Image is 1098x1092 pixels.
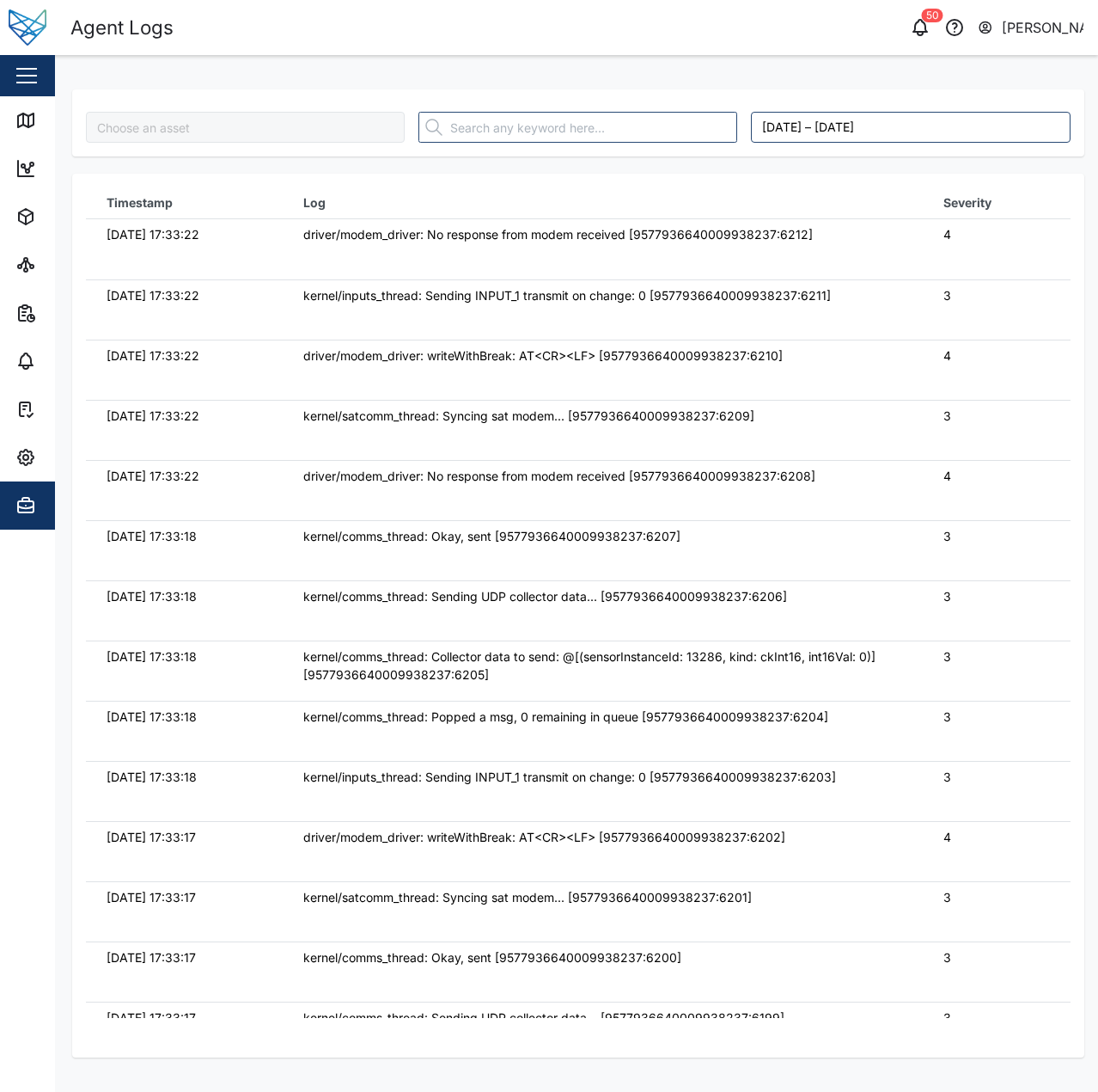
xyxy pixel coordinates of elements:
[303,225,902,244] div: driver/modem_driver: No response from modem received [9577936640009938237:6212]
[751,112,1070,143] button: September 22, 2025 – September 29, 2025
[1002,17,1084,39] div: [PERSON_NAME]
[943,527,1050,546] div: 3
[303,467,902,486] div: driver/modem_driver: No response from modem received [9577936640009938237:6208]
[45,159,122,178] div: Dashboard
[283,187,923,219] th: Log
[107,647,262,666] div: [DATE] 17:33:18
[303,768,902,787] div: kernel/inputs_thread: Sending INPUT_1 transmit on change: 0 [9577936640009938237:6203]
[45,352,98,371] div: Alarms
[107,587,262,606] div: [DATE] 17:33:18
[45,304,103,322] div: Reports
[107,407,262,426] div: [DATE] 17:33:22
[943,347,1050,365] div: 4
[45,496,95,515] div: Admin
[303,407,902,426] div: kernel/satcomm_thread: Syncing sat modem... [9577936640009938237:6209]
[943,647,1050,666] div: 3
[9,9,46,46] img: Main Logo
[943,467,1050,486] div: 4
[977,15,1084,40] button: [PERSON_NAME]
[45,207,98,226] div: Assets
[418,112,737,143] input: Search any keyword here...
[303,948,902,967] div: kernel/comms_thread: Okay, sent [9577936640009938237:6200]
[107,527,262,546] div: [DATE] 17:33:18
[45,111,83,130] div: Map
[86,187,283,219] th: Timestamp
[107,286,262,305] div: [DATE] 17:33:22
[107,225,262,244] div: [DATE] 17:33:22
[943,888,1050,907] div: 3
[303,527,902,546] div: kernel/comms_thread: Okay, sent [9577936640009938237:6207]
[943,828,1050,847] div: 4
[107,828,262,847] div: [DATE] 17:33:17
[303,347,902,365] div: driver/modem_driver: writeWithBreak: AT<CR><LF> [9577936640009938237:6210]
[107,347,262,365] div: [DATE] 17:33:22
[943,1009,1050,1028] div: 3
[45,448,106,467] div: Settings
[107,708,262,727] div: [DATE] 17:33:18
[943,407,1050,426] div: 3
[923,187,1071,219] th: Severity
[943,768,1050,787] div: 3
[943,587,1050,606] div: 3
[45,255,86,274] div: Sites
[107,888,262,907] div: [DATE] 17:33:17
[303,888,902,907] div: kernel/satcomm_thread: Syncing sat modem... [9577936640009938237:6201]
[303,1009,902,1028] div: kernel/comms_thread: Sending UDP collector data... [9577936640009938237:6199]
[922,9,943,22] div: 50
[107,467,262,486] div: [DATE] 17:33:22
[303,708,902,727] div: kernel/comms_thread: Popped a msg, 0 remaining in queue [9577936640009938237:6204]
[107,768,262,787] div: [DATE] 17:33:18
[107,1009,262,1028] div: [DATE] 17:33:17
[107,948,262,967] div: [DATE] 17:33:17
[943,948,1050,967] div: 3
[303,828,902,847] div: driver/modem_driver: writeWithBreak: AT<CR><LF> [9577936640009938237:6202]
[45,400,92,419] div: Tasks
[303,647,902,684] div: kernel/comms_thread: Collector data to send: @[(sensorInstanceId: 13286, kind: ckInt16, int16Val:...
[70,13,174,43] div: Agent Logs
[303,286,902,305] div: kernel/inputs_thread: Sending INPUT_1 transmit on change: 0 [9577936640009938237:6211]
[943,225,1050,244] div: 4
[303,587,902,606] div: kernel/comms_thread: Sending UDP collector data... [9577936640009938237:6206]
[943,286,1050,305] div: 3
[943,708,1050,727] div: 3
